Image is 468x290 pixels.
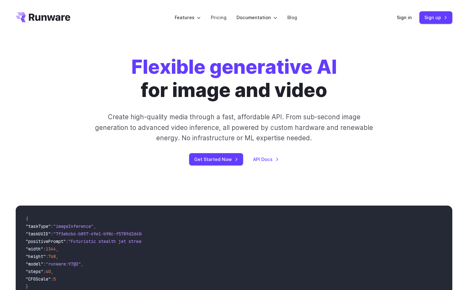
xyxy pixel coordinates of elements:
span: "7f3ebcb6-b897-49e1-b98c-f5789d2d40d7" [53,231,149,237]
h1: for image and video [131,55,337,102]
span: { [26,216,28,222]
span: "model" [26,261,43,267]
span: "steps" [26,269,43,274]
span: "taskType" [26,223,51,229]
span: : [51,231,53,237]
span: "Futuristic stealth jet streaking through a neon-lit cityscape with glowing purple exhaust" [68,239,297,244]
label: Features [175,14,201,21]
span: : [66,239,68,244]
span: 5 [53,276,56,282]
a: Get Started Now [189,153,243,165]
span: , [56,246,58,252]
a: Blog [287,14,297,21]
label: Documentation [237,14,277,21]
span: , [81,261,83,267]
a: Go to / [16,12,70,22]
span: } [26,284,28,289]
span: : [46,254,48,259]
span: 768 [48,254,56,259]
span: , [56,254,58,259]
span: "taskUUID" [26,231,51,237]
a: Pricing [211,14,226,21]
span: , [51,269,53,274]
a: API Docs [253,156,279,163]
a: Sign in [397,14,412,21]
span: "positivePrompt" [26,239,66,244]
span: : [43,246,46,252]
span: 1344 [46,246,56,252]
strong: Flexible generative AI [131,55,337,78]
span: "width" [26,246,43,252]
span: "height" [26,254,46,259]
span: : [43,269,46,274]
span: , [93,223,96,229]
span: "imageInference" [53,223,93,229]
span: : [43,261,46,267]
span: "runware:97@2" [46,261,81,267]
span: 40 [46,269,51,274]
span: : [51,276,53,282]
span: "CFGScale" [26,276,51,282]
span: : [51,223,53,229]
p: Create high-quality media through a fast, affordable API. From sub-second image generation to adv... [94,112,374,143]
a: Sign up [419,11,452,24]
